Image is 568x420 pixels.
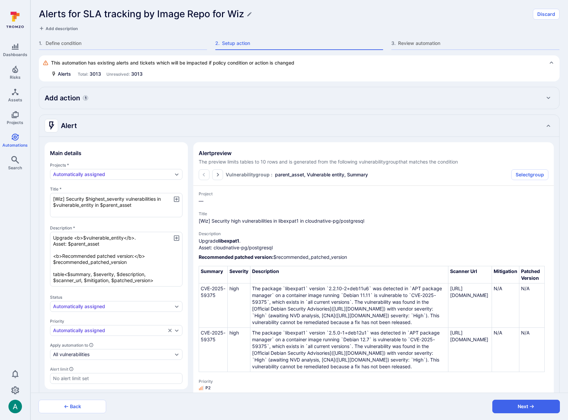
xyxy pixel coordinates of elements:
[199,150,548,156] h2: Alert preview
[8,165,22,170] span: Search
[492,328,519,372] td: N/A
[50,187,182,192] label: Title *
[53,304,173,309] button: Automatically assigned
[199,158,548,165] span: The preview limits tables to 10 rows and is generated from the following vulnerability group that...
[39,25,78,32] button: Add description
[199,283,228,328] td: CVE-2025-59375
[492,283,519,328] td: N/A
[2,143,28,148] span: Automations
[50,232,182,287] textarea: Upgrade <b>$vulnerable_entity</b>. Asset: $parent_asset <b>Recommended patched version:</b> $reco...
[3,52,27,57] span: Dashboards
[271,171,272,178] span: :
[199,266,228,283] th: Summary
[10,75,21,80] span: Risks
[53,304,105,309] div: Automatically assigned
[53,328,166,333] button: Automatically assigned
[205,385,211,391] span: alert priority
[247,11,252,17] button: Edit title
[227,328,250,372] td: high
[51,59,294,66] span: This automation has existing alerts and tickets which will be impacted if policy condition or act...
[50,163,182,180] div: Projects * toggle
[337,313,388,318] a: [URL][DOMAIN_NAME]
[174,304,179,309] button: Expand dropdown
[39,40,44,47] span: 1 .
[8,400,22,413] img: ACg8ocLSa5mPYBaXNx3eFu_EmspyJX0laNWN7cXOFirfQ7srZveEpg=s96-c
[39,400,106,413] button: Back
[519,328,545,372] td: N/A
[199,254,548,261] p: $recommended_patched_version
[53,172,105,177] div: Automatically assigned
[50,163,182,168] span: Projects *
[45,93,80,103] h2: Add action
[174,352,179,357] button: Expand dropdown
[222,40,384,47] span: Setup action
[511,169,548,180] button: Selectgroup
[199,238,548,372] div: alert description
[46,40,207,47] span: Define condition
[199,198,548,204] span: alert project
[45,119,77,132] h2: Alert action settings
[90,71,101,77] span: 3013
[533,9,560,20] button: Discard
[39,115,559,137] div: Collapse Alert action settings
[199,191,548,196] span: Project
[50,150,81,156] h2: Main details
[53,328,105,333] div: Automatically assigned
[218,238,239,244] b: libexpat1
[83,95,88,101] span: Actions counter
[53,172,173,177] button: Automatically assigned
[199,218,548,224] span: alert title
[50,295,182,312] div: Status toggle
[199,238,548,251] p: Upgrade . Asset: cloudnative-pg/postgresql
[50,367,182,372] div: Alert limit
[89,343,94,347] svg: Choose "New vulnerabilities" if you want this automation to only look at vulnerabilities that wer...
[174,172,179,177] button: Expand dropdown
[250,266,448,283] th: Description
[39,8,244,20] h1: Alerts for SLA tracking by Image Repo for Wiz
[215,40,221,47] span: 2 .
[106,72,130,77] span: Unresolved:
[275,171,368,178] span: parent_asset, Vulnerable entity, Summary
[450,330,488,342] a: [URL][DOMAIN_NAME]
[519,266,545,283] th: Patched Version
[226,171,270,178] span: Vulnerability group
[337,357,388,363] a: [URL][DOMAIN_NAME]
[8,400,22,413] div: Arjan Dehar
[69,367,74,371] svg: Sets the maximum number of open alerts this automation will have at a time (not counting alerts t...
[199,169,209,180] button: Go to the previous page
[46,26,78,31] span: Add description
[519,283,545,328] td: N/A
[450,286,488,298] a: [URL][DOMAIN_NAME]
[227,283,250,328] td: high
[199,231,548,236] span: Description
[167,328,173,333] button: Clear selection
[78,72,88,77] span: Total:
[53,375,179,382] input: Alert limitSets the maximum number of open alerts this automation will have at a time (not counti...
[227,266,250,283] th: Severity
[50,295,182,300] span: Status
[212,169,223,180] button: Go to the next page
[398,40,560,47] span: Review automation
[39,87,559,109] div: Expand
[50,319,182,324] p: Priority
[250,283,448,328] td: The package `libexpat1` version `2.2.10-2+deb11u6` was detected in `APT package manager` on a con...
[58,71,71,77] span: Alerts
[492,400,560,413] button: Next
[492,266,519,283] th: Mitigation
[199,211,548,216] span: Title
[333,306,384,312] a: [URL][DOMAIN_NAME]
[8,97,22,102] span: Assets
[50,193,182,217] textarea: [Wiz] Security $highest_severity vulnerabilities in $vulnerable_entity in $parent_asset
[174,328,179,333] button: Expand dropdown
[50,343,182,348] label: Apply automation to
[199,328,228,372] td: CVE-2025-59375
[53,352,90,357] div: All vulnerabilities
[50,225,182,230] label: Description *
[43,59,554,66] div: This automation has existing alerts and tickets which will be impacted if policy condition or act...
[53,352,173,357] button: All vulnerabilities
[448,266,492,283] th: Scanner Url
[391,40,397,47] span: 3 .
[7,120,23,125] span: Projects
[131,71,143,77] span: 3013
[199,379,548,384] span: Priority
